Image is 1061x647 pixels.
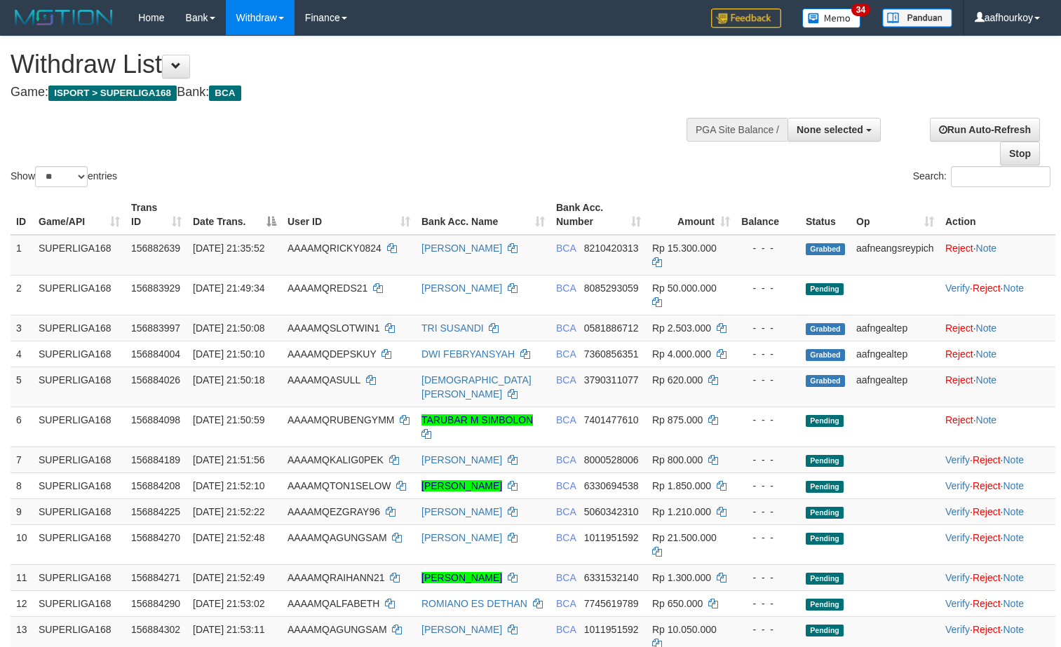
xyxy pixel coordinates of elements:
[945,322,973,334] a: Reject
[741,505,795,519] div: - - -
[652,348,711,360] span: Rp 4.000.000
[131,454,180,465] span: 156884189
[11,590,33,616] td: 12
[33,447,126,472] td: SUPERLIGA168
[973,454,1001,465] a: Reject
[11,86,694,100] h4: Game: Bank:
[940,275,1055,315] td: · ·
[131,506,180,517] span: 156884225
[288,572,384,583] span: AAAAMQRAIHANN21
[851,341,940,367] td: aafngealtep
[741,347,795,361] div: - - -
[806,375,845,387] span: Grabbed
[421,454,502,465] a: [PERSON_NAME]
[288,348,377,360] span: AAAAMQDEPSKUY
[556,414,576,425] span: BCA
[940,498,1055,524] td: · ·
[806,625,844,636] span: Pending
[945,480,970,491] a: Verify
[940,341,1055,367] td: ·
[652,598,703,609] span: Rp 650.000
[193,598,264,609] span: [DATE] 21:53:02
[33,524,126,564] td: SUPERLIGA168
[584,414,639,425] span: Copy 7401477610 to clipboard
[806,243,845,255] span: Grabbed
[741,622,795,636] div: - - -
[288,506,380,517] span: AAAAMQEZGRAY96
[131,480,180,491] span: 156884208
[11,472,33,498] td: 8
[930,118,1040,142] a: Run Auto-Refresh
[945,374,973,386] a: Reject
[945,532,970,543] a: Verify
[288,480,391,491] span: AAAAMQTON1SELOW
[584,322,639,334] span: Copy 0581886712 to clipboard
[33,235,126,275] td: SUPERLIGA168
[940,447,1055,472] td: · ·
[687,118,788,142] div: PGA Site Balance /
[851,4,870,16] span: 34
[711,8,781,28] img: Feedback.jpg
[652,532,717,543] span: Rp 21.500.000
[556,322,576,334] span: BCA
[652,454,703,465] span: Rp 800.000
[741,479,795,493] div: - - -
[11,275,33,315] td: 2
[976,243,997,254] a: Note
[806,349,845,361] span: Grabbed
[797,124,863,135] span: None selected
[126,195,187,235] th: Trans ID: activate to sort column ascending
[193,532,264,543] span: [DATE] 21:52:48
[584,624,639,635] span: Copy 1011951592 to clipboard
[421,243,502,254] a: [PERSON_NAME]
[550,195,647,235] th: Bank Acc. Number: activate to sort column ascending
[11,195,33,235] th: ID
[11,367,33,407] td: 5
[131,572,180,583] span: 156884271
[288,414,394,425] span: AAAAMQRUBENGYMM
[584,374,639,386] span: Copy 3790311077 to clipboard
[1003,454,1024,465] a: Note
[584,282,639,294] span: Copy 8085293059 to clipboard
[788,118,881,142] button: None selected
[1003,480,1024,491] a: Note
[288,282,367,294] span: AAAAMQREDS21
[652,506,711,517] span: Rp 1.210.000
[584,348,639,360] span: Copy 7360856351 to clipboard
[209,86,241,101] span: BCA
[945,454,970,465] a: Verify
[33,315,126,341] td: SUPERLIGA168
[940,315,1055,341] td: ·
[584,243,639,254] span: Copy 8210420313 to clipboard
[11,166,117,187] label: Show entries
[193,572,264,583] span: [DATE] 21:52:49
[35,166,88,187] select: Showentries
[282,195,416,235] th: User ID: activate to sort column ascending
[193,480,264,491] span: [DATE] 21:52:10
[1000,142,1040,165] a: Stop
[945,624,970,635] a: Verify
[806,573,844,585] span: Pending
[48,86,177,101] span: ISPORT > SUPERLIGA168
[851,235,940,275] td: aafneangsreypich
[652,480,711,491] span: Rp 1.850.000
[741,453,795,467] div: - - -
[288,243,381,254] span: AAAAMQRICKY0824
[741,571,795,585] div: - - -
[973,624,1001,635] a: Reject
[11,315,33,341] td: 3
[556,454,576,465] span: BCA
[652,374,703,386] span: Rp 620.000
[806,283,844,295] span: Pending
[556,598,576,609] span: BCA
[851,315,940,341] td: aafngealtep
[556,282,576,294] span: BCA
[131,348,180,360] span: 156884004
[33,407,126,447] td: SUPERLIGA168
[33,498,126,524] td: SUPERLIGA168
[556,374,576,386] span: BCA
[945,243,973,254] a: Reject
[187,195,282,235] th: Date Trans.: activate to sort column descending
[913,166,1050,187] label: Search:
[131,624,180,635] span: 156884302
